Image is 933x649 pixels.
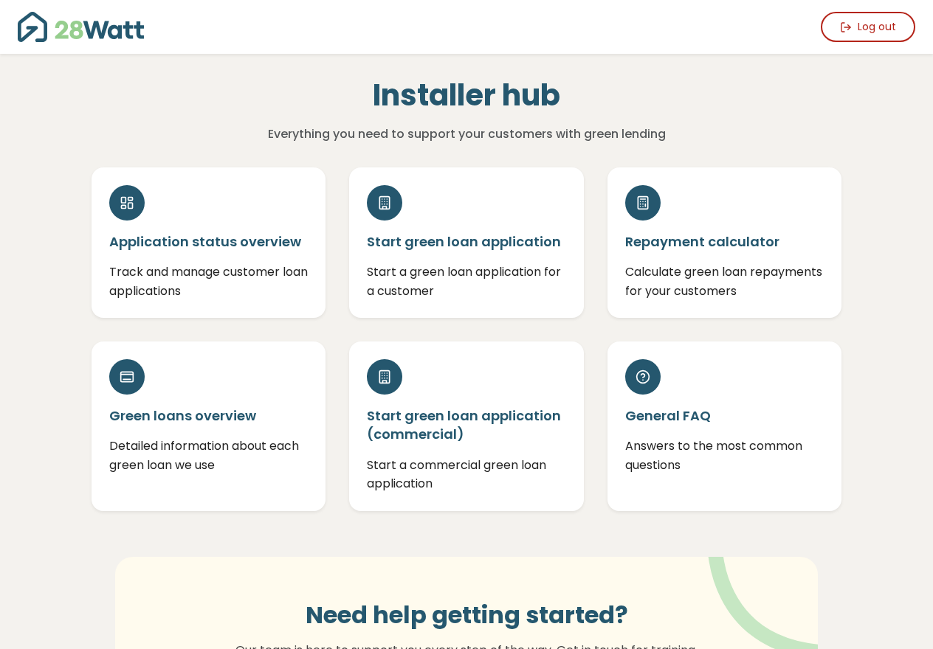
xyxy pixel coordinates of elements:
[625,263,824,300] p: Calculate green loan repayments for your customers
[109,437,308,474] p: Detailed information about each green loan we use
[625,406,824,425] h5: General FAQ
[233,601,700,629] h3: Need help getting started?
[221,125,713,144] p: Everything you need to support your customers with green lending
[625,437,824,474] p: Answers to the most common questions
[367,263,565,300] p: Start a green loan application for a customer
[109,263,308,300] p: Track and manage customer loan applications
[18,12,144,42] img: 28Watt
[625,232,824,251] h5: Repayment calculator
[109,232,308,251] h5: Application status overview
[367,232,565,251] h5: Start green loan application
[367,406,565,443] h5: Start green loan application (commercial)
[109,406,308,425] h5: Green loans overview
[821,12,915,42] button: Log out
[221,77,713,113] h1: Installer hub
[367,456,565,493] p: Start a commercial green loan application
